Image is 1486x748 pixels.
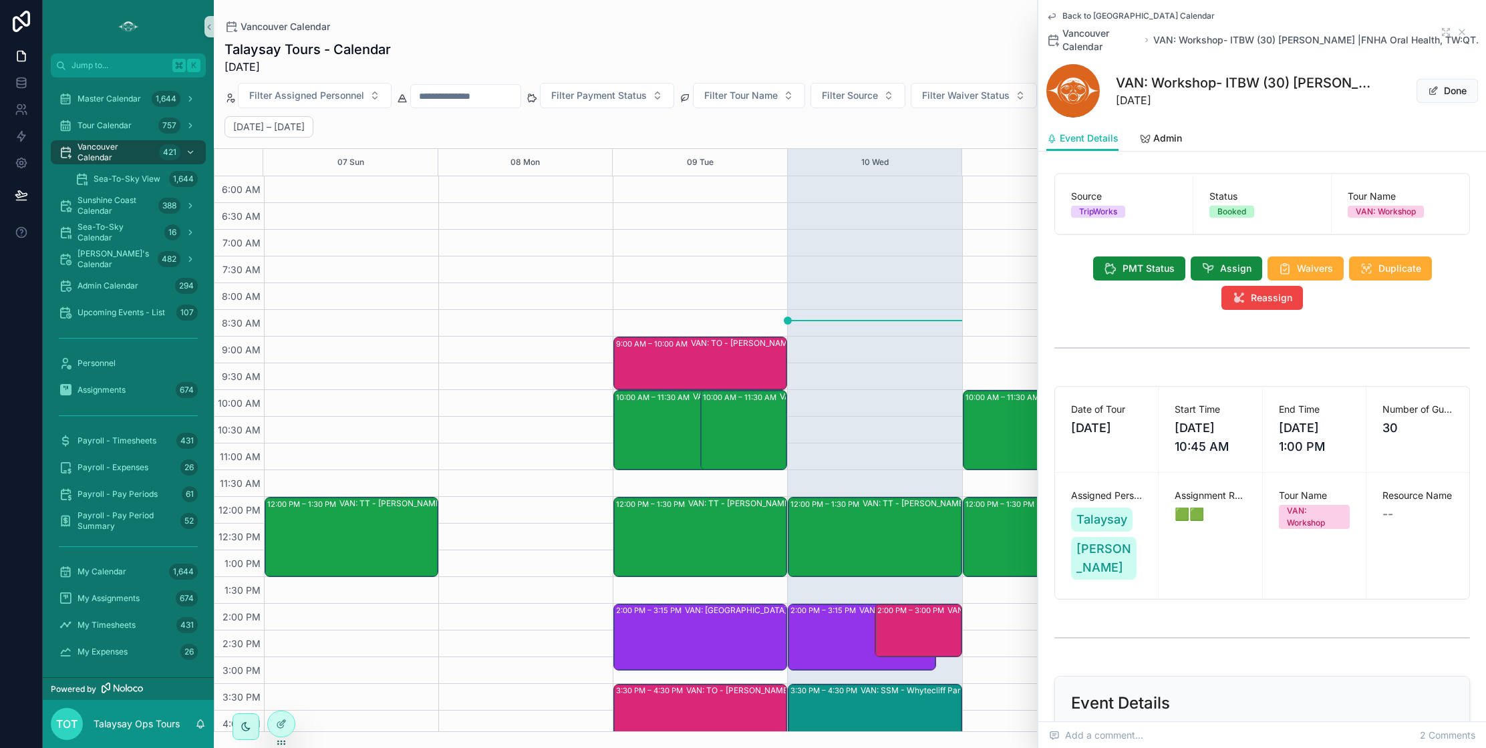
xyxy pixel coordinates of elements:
[78,462,148,473] span: Payroll - Expenses
[51,640,206,664] a: My Expenses26
[51,429,206,453] a: Payroll - Timesheets431
[1268,256,1344,280] button: Waivers
[238,83,392,108] button: Select Button
[176,305,198,321] div: 107
[249,89,364,102] span: Filter Assigned Personnel
[158,198,180,214] div: 388
[1071,508,1133,532] a: Talaysay
[51,53,206,77] button: Jump to...K
[1071,190,1177,203] span: Source
[1221,286,1303,310] button: Reassign
[176,617,198,633] div: 431
[180,459,198,476] div: 26
[614,337,786,389] div: 9:00 AM – 10:00 AMVAN: TO - [PERSON_NAME] (14) [PERSON_NAME], [GEOGRAPHIC_DATA]:ZIEI-PTQN
[67,167,206,191] a: Sea-To-Sky View1,644
[1175,505,1245,524] span: 🟩🟩
[43,677,214,700] a: Powered by
[267,498,339,511] div: 12:00 PM – 1:30 PM
[176,433,198,449] div: 431
[1116,73,1378,92] h1: VAN: Workshop- ITBW (30) [PERSON_NAME] |FNHA Oral Health, TW:QTRX-CCWS
[78,435,156,446] span: Payroll - Timesheets
[780,391,863,402] div: VAN: TT - [PERSON_NAME] (2) [PERSON_NAME], [GEOGRAPHIC_DATA]:UKEQ-DBBQ
[788,604,935,670] div: 2:00 PM – 3:15 PMVAN: [GEOGRAPHIC_DATA][PERSON_NAME] (2) [PERSON_NAME], TW:ZHYJ-YDWJ
[693,391,837,402] div: VAN: TT - [PERSON_NAME] (1) [PERSON_NAME], TW:HTAX-KXBV
[118,16,139,37] img: App logo
[1349,256,1432,280] button: Duplicate
[1297,262,1333,275] span: Waivers
[78,120,132,131] span: Tour Calendar
[614,391,760,470] div: 10:00 AM – 11:30 AMVAN: TT - [PERSON_NAME] (1) [PERSON_NAME], TW:HTAX-KXBV
[51,509,206,533] a: Payroll - Pay Period Summary52
[788,685,961,737] div: 3:30 PM – 4:30 PMVAN: SSM - Whytecliff Park (1) [PERSON_NAME], TW:KQWE-EZMV
[1251,291,1292,305] span: Reassign
[159,144,180,160] div: 421
[1279,419,1350,456] span: [DATE] 1:00 PM
[922,89,1010,102] span: Filter Waiver Status
[219,665,264,676] span: 3:00 PM
[78,566,126,577] span: My Calendar
[216,478,264,489] span: 11:30 AM
[693,83,805,108] button: Select Button
[1123,262,1175,275] span: PMT Status
[188,60,199,71] span: K
[616,498,688,511] div: 12:00 PM – 1:30 PM
[219,691,264,703] span: 3:30 PM
[78,646,128,657] span: My Expenses
[686,685,856,696] div: VAN: TO - [PERSON_NAME] (1) [PERSON_NAME], TW:RZQE-YWFH
[214,397,264,409] span: 10:00 AM
[337,149,364,176] button: 07 Sun
[218,184,264,195] span: 6:00 AM
[911,83,1037,108] button: Select Button
[78,385,126,395] span: Assignments
[863,498,1032,509] div: VAN: TT - [PERSON_NAME] (6) [PERSON_NAME], TW:IBRT-DWPR
[691,338,861,349] div: VAN: TO - [PERSON_NAME] (14) [PERSON_NAME], [GEOGRAPHIC_DATA]:ZIEI-PTQN
[219,264,264,275] span: 7:30 AM
[182,486,198,502] div: 61
[94,717,180,731] p: Talaysay Ops Tours
[1076,510,1127,529] span: Talaysay
[810,83,905,108] button: Select Button
[614,498,786,576] div: 12:00 PM – 1:30 PMVAN: TT - [PERSON_NAME] (1) [PERSON_NAME], TW:ECGK-RFMW
[1220,262,1251,275] span: Assign
[1382,403,1453,416] span: Number of Guests
[701,391,786,470] div: 10:00 AM – 11:30 AMVAN: TT - [PERSON_NAME] (2) [PERSON_NAME], [GEOGRAPHIC_DATA]:UKEQ-DBBQ
[180,644,198,660] div: 26
[1071,489,1142,502] span: Assigned Personnel
[1175,403,1245,416] span: Start Time
[963,391,1110,470] div: 10:00 AM – 11:30 AMVAN: TT - [PERSON_NAME] (2) [PERSON_NAME], TW:TGME-KAZQ
[216,451,264,462] span: 11:00 AM
[218,210,264,222] span: 6:30 AM
[225,40,391,59] h1: Talaysay Tours - Calendar
[1217,206,1246,218] div: Booked
[1071,537,1137,580] a: [PERSON_NAME]
[859,605,1003,616] div: VAN: [GEOGRAPHIC_DATA][PERSON_NAME] (2) [PERSON_NAME], TW:ZHYJ-YDWJ
[175,278,198,294] div: 294
[51,560,206,584] a: My Calendar1,644
[218,291,264,302] span: 8:00 AM
[1060,132,1119,145] span: Event Details
[218,317,264,329] span: 8:30 AM
[51,613,206,637] a: My Timesheets431
[78,620,136,630] span: My Timesheets
[614,685,786,737] div: 3:30 PM – 4:30 PMVAN: TO - [PERSON_NAME] (1) [PERSON_NAME], TW:RZQE-YWFH
[214,424,264,435] span: 10:30 AM
[221,558,264,569] span: 1:00 PM
[703,391,780,404] div: 10:00 AM – 11:30 AM
[790,684,861,697] div: 3:30 PM – 4:30 PM
[963,498,1136,576] div: 12:00 PM – 1:30 PMVAN:TT - [PERSON_NAME] (12) [PERSON_NAME], TW:VCKC-QXNR
[965,391,1042,404] div: 10:00 AM – 11:30 AM
[180,513,198,529] div: 52
[78,142,154,163] span: Vancouver Calendar
[78,489,158,500] span: Payroll - Pay Periods
[616,391,693,404] div: 10:00 AM – 11:30 AM
[233,120,305,134] h2: [DATE] – [DATE]
[51,482,206,506] a: Payroll - Pay Periods61
[78,195,153,216] span: Sunshine Coast Calendar
[51,140,206,164] a: Vancouver Calendar421
[790,498,863,511] div: 12:00 PM – 1:30 PM
[51,247,206,271] a: [PERSON_NAME]'s Calendar482
[551,89,647,102] span: Filter Payment Status
[1076,540,1131,577] span: [PERSON_NAME]
[78,593,140,604] span: My Assignments
[78,307,165,318] span: Upcoming Events - List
